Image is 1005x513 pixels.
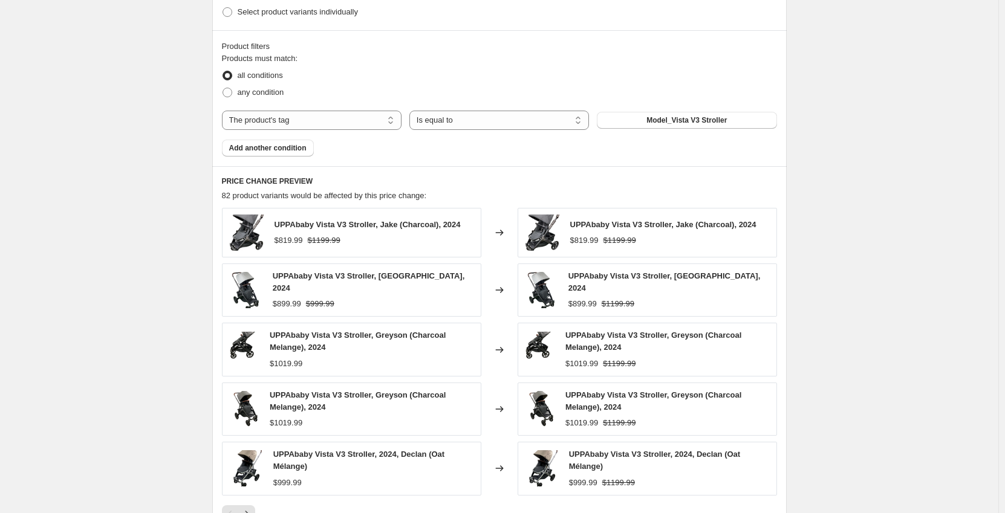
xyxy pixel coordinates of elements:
[524,391,556,427] img: 22a7e890-e40a-4333-bef5-de741069e0fa_80x.png
[602,477,635,489] strike: $1199.99
[270,390,446,411] span: UPPAbaby Vista V3 Stroller, Greyson (Charcoal Melange), 2024
[565,417,598,429] div: $1019.99
[524,450,559,486] img: 8fe5ddeb-540a-4137-8962-ff63de03f7bf_80x.png
[524,215,561,251] img: f0a671bb-aac7-4d08-a59a-b7cd123e7c83_80x.png
[308,234,340,247] strike: $1199.99
[603,234,636,247] strike: $1199.99
[229,450,264,486] img: 8fe5ddeb-540a-4137-8962-ff63de03f7bf_80x.png
[229,143,307,153] span: Add another condition
[275,234,303,247] div: $819.99
[222,54,298,63] span: Products must match:
[568,298,597,310] div: $899.99
[524,272,559,308] img: 7da041da-9b21-47e1-9789-57450a640dc3_80x.png
[602,298,634,310] strike: $1199.99
[222,140,314,156] button: Add another condition
[238,7,358,16] span: Select product variants individually
[222,40,777,53] div: Product filters
[569,477,597,489] div: $999.99
[222,191,427,200] span: 82 product variants would be affected by this price change:
[273,477,302,489] div: $999.99
[646,115,727,125] span: Model_Vista V3 Stroller
[306,298,334,310] strike: $999.99
[238,88,284,97] span: any condition
[570,234,599,247] div: $819.99
[273,450,444,471] span: UPPAbaby Vista V3 Stroller, 2024, Declan (Oat Mélange)
[273,298,301,310] div: $899.99
[570,220,756,229] span: UPPAbaby Vista V3 Stroller, Jake (Charcoal), 2024
[568,271,761,292] span: UPPAbaby Vista V3 Stroller, [GEOGRAPHIC_DATA], 2024
[229,215,265,251] img: f0a671bb-aac7-4d08-a59a-b7cd123e7c83_80x.png
[222,176,777,186] h6: PRICE CHANGE PREVIEW
[524,332,556,368] img: 6f57230c-343b-405b-be09-1393f0c42cfd_80x.png
[597,112,776,129] button: Model_Vista V3 Stroller
[565,331,741,352] span: UPPAbaby Vista V3 Stroller, Greyson (Charcoal Melange), 2024
[565,358,598,370] div: $1019.99
[229,391,260,427] img: 22a7e890-e40a-4333-bef5-de741069e0fa_80x.png
[270,417,302,429] div: $1019.99
[569,450,740,471] span: UPPAbaby Vista V3 Stroller, 2024, Declan (Oat Mélange)
[273,271,465,292] span: UPPAbaby Vista V3 Stroller, [GEOGRAPHIC_DATA], 2024
[565,390,741,411] span: UPPAbaby Vista V3 Stroller, Greyson (Charcoal Melange), 2024
[603,358,636,370] strike: $1199.99
[275,220,461,229] span: UPPAbaby Vista V3 Stroller, Jake (Charcoal), 2024
[238,71,283,80] span: all conditions
[270,331,446,352] span: UPPAbaby Vista V3 Stroller, Greyson (Charcoal Melange), 2024
[270,358,302,370] div: $1019.99
[603,417,636,429] strike: $1199.99
[229,272,263,308] img: 7da041da-9b21-47e1-9789-57450a640dc3_80x.png
[229,332,260,368] img: 6f57230c-343b-405b-be09-1393f0c42cfd_80x.png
